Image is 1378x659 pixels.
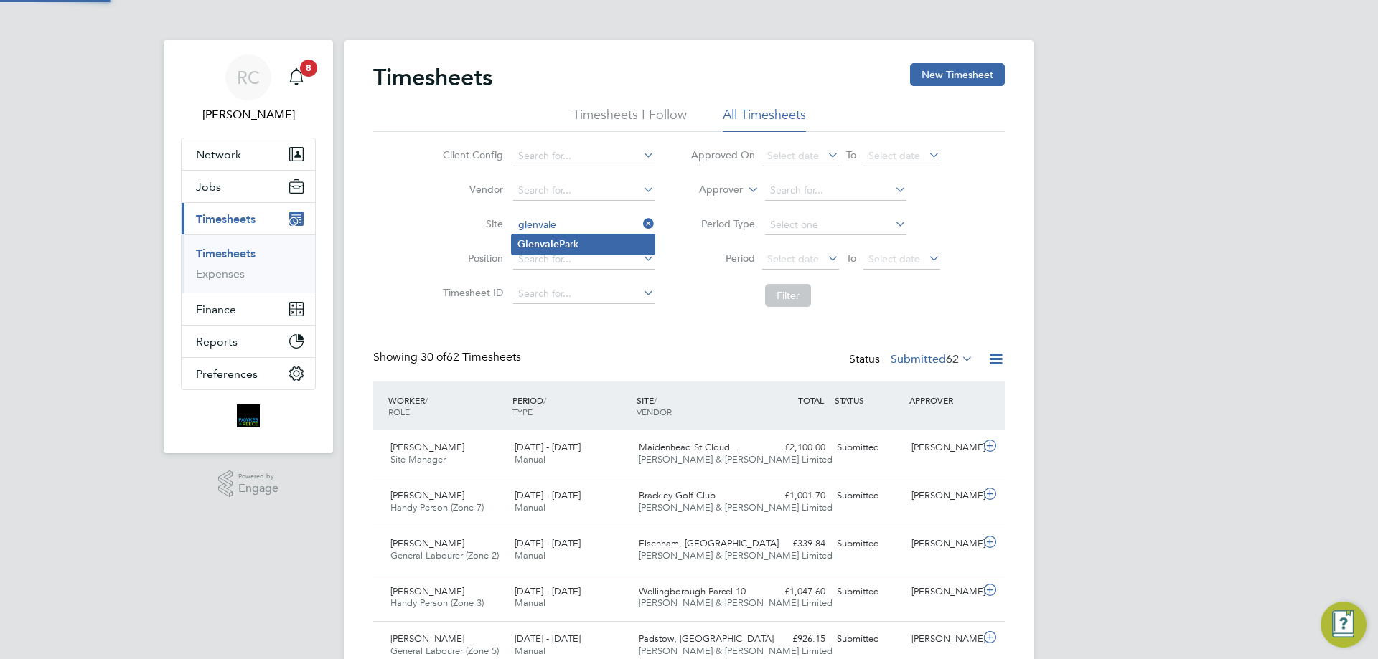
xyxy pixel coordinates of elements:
button: Preferences [182,358,315,389]
div: PERIOD [509,387,633,425]
div: Submitted [831,484,906,508]
label: Submitted [891,352,973,366]
span: [PERSON_NAME] [390,585,464,597]
a: Expenses [196,267,245,280]
a: 8 [282,54,311,100]
span: TYPE [512,406,533,417]
span: Manual [515,549,545,561]
label: Approved On [690,148,755,161]
div: [PERSON_NAME] [906,484,980,508]
span: Brackley Golf Club [639,489,716,501]
input: Search for... [513,215,655,235]
div: [PERSON_NAME] [906,580,980,604]
span: To [842,146,861,164]
h2: Timesheets [373,63,492,92]
div: WORKER [385,387,509,425]
span: [PERSON_NAME] & [PERSON_NAME] Limited [639,645,833,657]
div: Showing [373,350,524,365]
span: Elsenham, [GEOGRAPHIC_DATA] [639,537,779,549]
span: [DATE] - [DATE] [515,632,581,645]
label: Period Type [690,217,755,230]
button: Engage Resource Center [1321,602,1367,648]
span: RC [237,68,260,87]
button: Filter [765,284,811,307]
span: Select date [868,252,920,265]
div: £1,001.70 [756,484,831,508]
span: TOTAL [798,394,824,406]
span: [DATE] - [DATE] [515,585,581,597]
span: General Labourer (Zone 2) [390,549,499,561]
span: General Labourer (Zone 5) [390,645,499,657]
label: Site [439,217,503,230]
span: 62 Timesheets [421,350,521,364]
div: STATUS [831,387,906,413]
span: Robyn Clarke [181,106,316,123]
button: Reports [182,326,315,357]
div: Timesheets [182,234,315,293]
span: [PERSON_NAME] [390,489,464,501]
div: £2,100.00 [756,436,831,460]
span: Powered by [238,470,278,483]
span: 30 of [421,350,446,364]
li: All Timesheets [723,106,806,132]
span: Manual [515,453,545,465]
div: Status [849,350,976,370]
span: / [543,394,546,406]
li: Park [512,234,655,254]
span: Site Manager [390,453,446,465]
a: RC[PERSON_NAME] [181,54,316,123]
a: Go to home page [181,404,316,427]
button: Jobs [182,171,315,202]
span: [PERSON_NAME] [390,537,464,549]
div: [PERSON_NAME] [906,532,980,556]
span: Manual [515,645,545,657]
span: Wellingborough Parcel 10 [639,585,746,597]
input: Search for... [513,181,655,201]
span: Preferences [196,367,258,381]
span: Engage [238,483,278,495]
button: Timesheets [182,203,315,234]
span: [DATE] - [DATE] [515,537,581,549]
span: [PERSON_NAME] & [PERSON_NAME] Limited [639,501,833,513]
span: To [842,249,861,267]
label: Period [690,252,755,265]
span: Handy Person (Zone 7) [390,501,484,513]
span: 8 [300,60,317,77]
div: APPROVER [906,387,980,413]
span: 62 [946,352,959,366]
div: £1,047.60 [756,580,831,604]
span: Finance [196,303,236,316]
div: Submitted [831,580,906,604]
span: [DATE] - [DATE] [515,489,581,501]
input: Search for... [513,146,655,166]
input: Search for... [765,181,906,201]
label: Client Config [439,148,503,161]
label: Vendor [439,183,503,196]
label: Timesheet ID [439,286,503,299]
span: Select date [868,149,920,162]
div: [PERSON_NAME] [906,436,980,460]
span: [PERSON_NAME] & [PERSON_NAME] Limited [639,453,833,465]
span: [PERSON_NAME] & [PERSON_NAME] Limited [639,597,833,609]
span: VENDOR [637,406,672,417]
input: Select one [765,215,906,235]
span: Manual [515,597,545,609]
div: £339.84 [756,532,831,556]
span: [PERSON_NAME] & [PERSON_NAME] Limited [639,549,833,561]
div: [PERSON_NAME] [906,627,980,651]
div: Submitted [831,436,906,460]
a: Timesheets [196,247,256,260]
span: / [425,394,428,406]
nav: Main navigation [164,40,333,453]
div: Submitted [831,627,906,651]
span: [PERSON_NAME] [390,632,464,645]
div: SITE [633,387,757,425]
button: Network [182,138,315,170]
span: Timesheets [196,212,256,226]
input: Search for... [513,284,655,304]
span: [DATE] - [DATE] [515,441,581,453]
span: Manual [515,501,545,513]
span: Select date [767,252,819,265]
span: Network [196,148,241,161]
label: Approver [678,183,743,197]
